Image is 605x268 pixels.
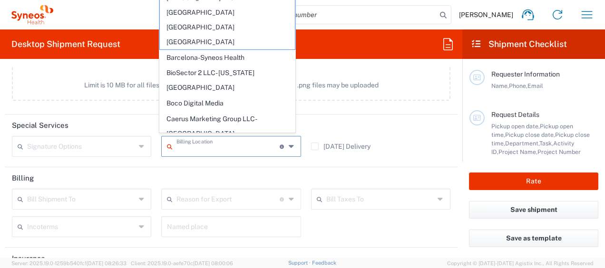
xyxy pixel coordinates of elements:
[491,123,540,130] span: Pickup open date,
[160,66,295,95] span: BioSector 2 LLC- [US_STATE] [GEOGRAPHIC_DATA]
[312,260,336,266] a: Feedback
[131,260,233,266] span: Client: 2025.19.0-aefe70c
[447,259,594,268] span: Copyright © [DATE]-[DATE] Agistix Inc., All Rights Reserved
[539,140,553,147] span: Task,
[469,201,598,219] button: Save shipment
[160,112,295,170] span: Caerus Marketing Group LLC-[GEOGRAPHIC_DATA] [GEOGRAPHIC_DATA] [GEOGRAPHIC_DATA]
[12,121,68,130] h2: Special Services
[459,10,513,19] span: [PERSON_NAME]
[11,260,127,266] span: Server: 2025.19.0-1259b540fc1
[12,173,34,183] h2: Billing
[190,6,437,24] input: Shipment, tracking or reference number
[471,38,567,50] h2: Shipment Checklist
[527,82,543,89] span: Email
[491,70,560,78] span: Requester Information
[491,111,539,118] span: Request Details
[193,260,233,266] span: [DATE] 08:00:06
[505,131,555,138] span: Pickup close date,
[537,148,581,155] span: Project Number
[469,230,598,247] button: Save as template
[12,254,45,263] h2: Insurance
[288,260,312,266] a: Support
[469,172,598,190] button: Rate
[498,148,537,155] span: Project Name,
[509,82,527,89] span: Phone,
[87,260,127,266] span: [DATE] 08:26:33
[33,80,429,90] span: Limit is 10 MB for all files and 10 MB for a one file. Only .jpg, .jpeg, .pdf, .png files may be ...
[11,38,120,50] h2: Desktop Shipment Request
[491,82,509,89] span: Name,
[505,140,539,147] span: Department,
[160,96,295,111] span: Boco Digital Media
[311,143,371,150] label: [DATE] Delivery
